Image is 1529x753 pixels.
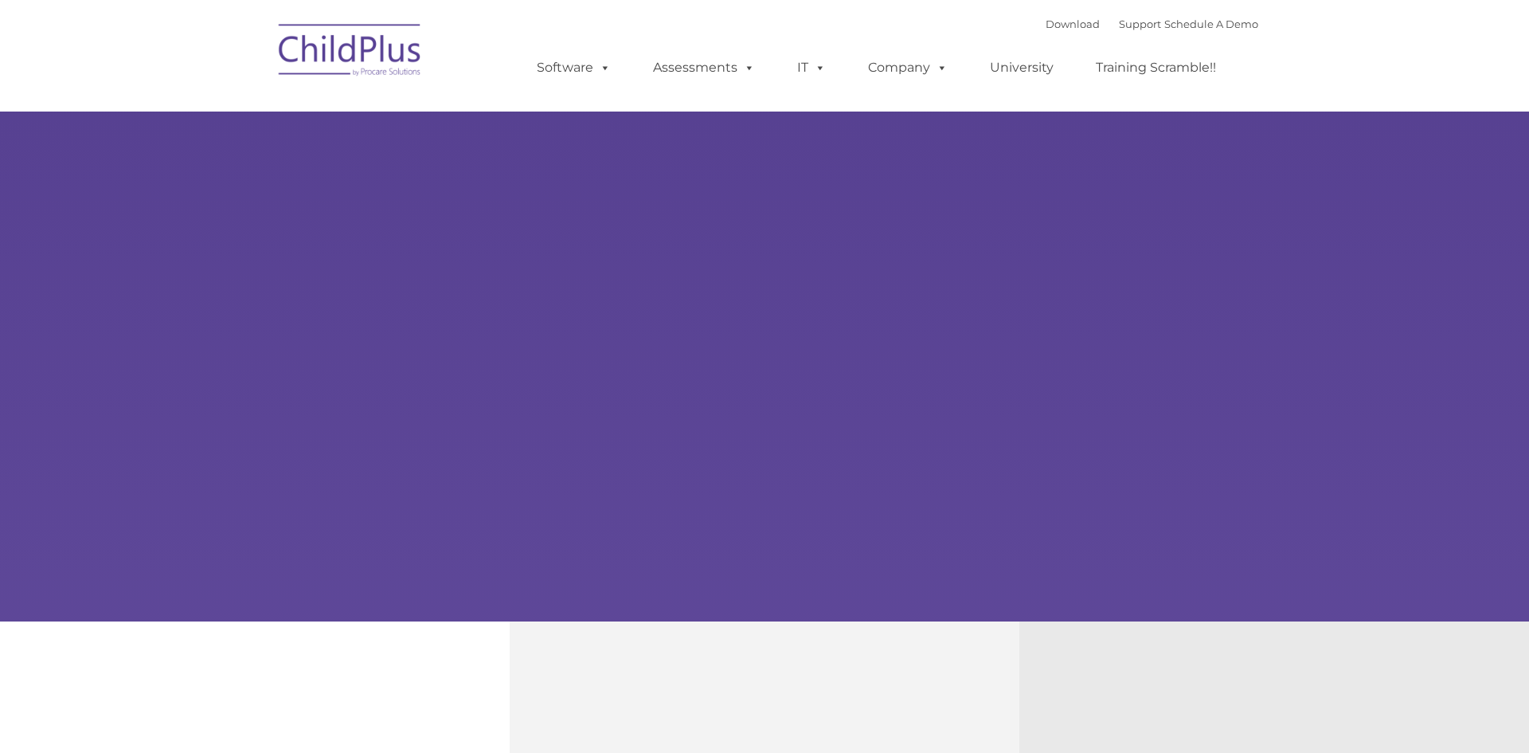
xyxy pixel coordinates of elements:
a: Assessments [637,52,771,84]
a: Software [521,52,627,84]
a: Support [1119,18,1161,30]
font: | [1046,18,1258,30]
a: Download [1046,18,1100,30]
a: Schedule A Demo [1164,18,1258,30]
a: Training Scramble!! [1080,52,1232,84]
img: ChildPlus by Procare Solutions [271,13,430,92]
a: University [974,52,1070,84]
a: IT [781,52,842,84]
a: Company [852,52,964,84]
